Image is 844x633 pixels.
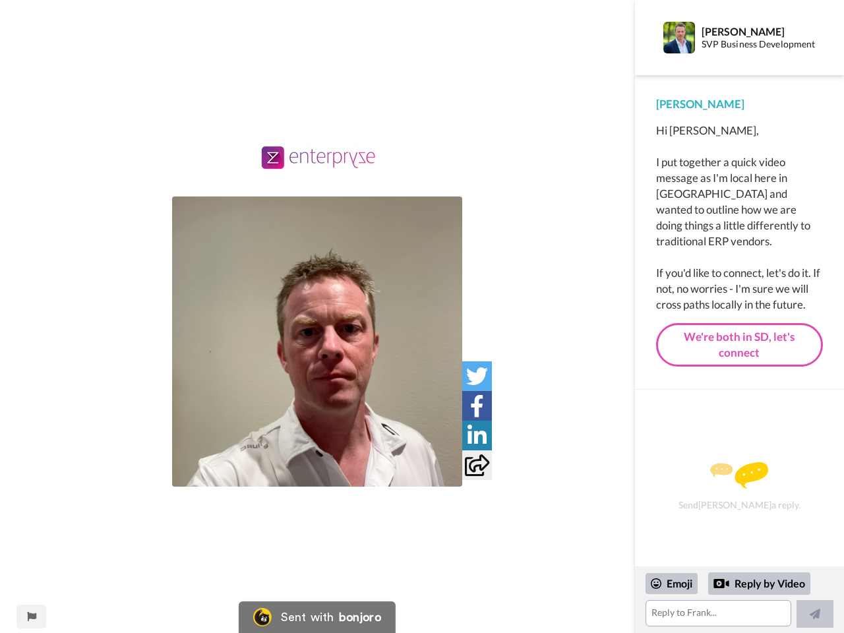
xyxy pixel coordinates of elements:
div: Hi [PERSON_NAME], I put together a quick video message as I'm local here in [GEOGRAPHIC_DATA] and... [656,123,823,313]
div: [PERSON_NAME] [656,96,823,112]
div: SVP Business Development [702,39,822,50]
a: We're both in SD, let's connect [656,323,823,367]
div: Emoji [646,573,698,594]
a: Bonjoro LogoSent withbonjoro [239,601,396,633]
img: Bonjoro Logo [253,608,272,626]
div: Send [PERSON_NAME] a reply. [653,413,826,560]
div: bonjoro [339,611,381,623]
img: message.svg [710,462,768,489]
div: Reply by Video [708,572,810,595]
img: 4371943c-c0d0-4407-9857-699aa9ab6620 [258,144,376,170]
div: Reply by Video [713,576,729,591]
img: 731bde6b-2834-4c48-a956-92916cb156db-thumb.jpg [172,196,462,487]
img: Profile Image [663,22,695,53]
div: Sent with [281,611,334,623]
div: [PERSON_NAME] [702,25,822,38]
